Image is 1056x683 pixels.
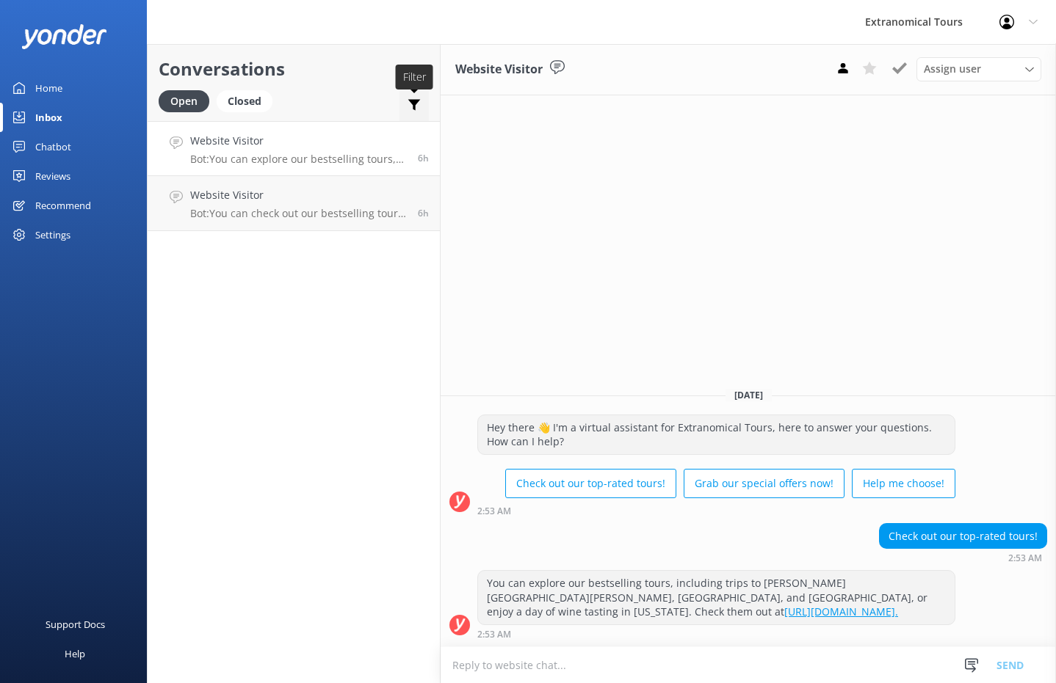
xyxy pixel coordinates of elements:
div: Reviews [35,161,70,191]
strong: 2:53 AM [1008,554,1042,563]
div: Inbox [35,103,62,132]
div: Settings [35,220,70,249]
div: Support Docs [46,610,105,639]
div: 02:53am 14-Aug-2025 (UTC -07:00) America/Tijuana [477,629,955,639]
p: Bot: You can explore our bestselling tours, including trips to [PERSON_NAME][GEOGRAPHIC_DATA][PER... [190,153,407,166]
a: Open [159,92,217,109]
div: Chatbot [35,132,71,161]
div: 02:53am 14-Aug-2025 (UTC -07:00) America/Tijuana [477,505,955,516]
span: [DATE] [726,389,772,401]
span: Assign user [924,61,981,77]
h2: Conversations [159,55,429,83]
p: Bot: You can check out our bestselling tours, including trips to [PERSON_NAME][GEOGRAPHIC_DATA][P... [190,207,407,220]
div: Hey there 👋 I'm a virtual assistant for Extranomical Tours, here to answer your questions. How ca... [478,415,955,454]
div: 02:53am 14-Aug-2025 (UTC -07:00) America/Tijuana [879,552,1047,563]
img: yonder-white-logo.png [22,24,106,48]
div: Help [65,639,85,668]
strong: 2:53 AM [477,507,511,516]
h4: Website Visitor [190,133,407,149]
a: Website VisitorBot:You can check out our bestselling tours, including trips to [PERSON_NAME][GEOG... [148,176,440,231]
button: Help me choose! [852,469,955,498]
div: You can explore our bestselling tours, including trips to [PERSON_NAME][GEOGRAPHIC_DATA][PERSON_N... [478,571,955,624]
h3: Website Visitor [455,60,543,79]
span: 02:53am 14-Aug-2025 (UTC -07:00) America/Tijuana [418,207,429,219]
button: Check out our top-rated tours! [505,469,676,498]
h4: Website Visitor [190,187,407,203]
strong: 2:53 AM [477,630,511,639]
span: 02:53am 14-Aug-2025 (UTC -07:00) America/Tijuana [418,152,429,164]
div: Home [35,73,62,103]
a: [URL][DOMAIN_NAME]. [784,605,898,618]
a: Closed [217,92,280,109]
div: Recommend [35,191,91,220]
div: Open [159,90,209,112]
div: Check out our top-rated tours! [880,524,1046,549]
div: Closed [217,90,272,112]
button: Grab our special offers now! [684,469,845,498]
a: Website VisitorBot:You can explore our bestselling tours, including trips to [PERSON_NAME][GEOGRA... [148,121,440,176]
div: Assign User [916,57,1041,81]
